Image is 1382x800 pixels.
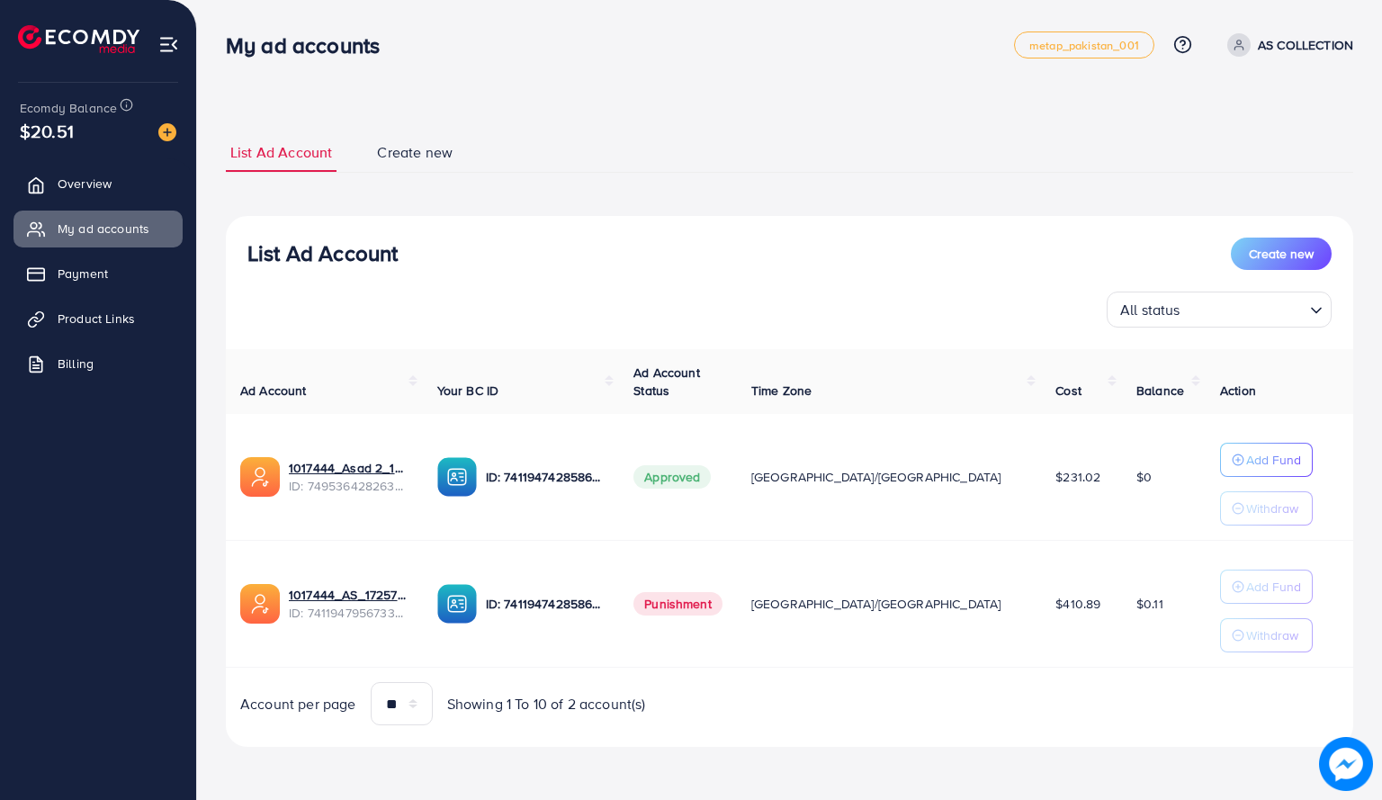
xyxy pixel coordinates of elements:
[158,123,176,141] img: image
[289,477,408,495] span: ID: 7495364282637893649
[240,382,307,400] span: Ad Account
[13,166,183,202] a: Overview
[1055,382,1081,400] span: Cost
[289,586,408,623] div: <span class='underline'>1017444_AS_1725728637638</span></br>7411947956733263888
[1136,468,1152,486] span: $0
[633,465,711,489] span: Approved
[1055,468,1100,486] span: $231.02
[289,459,408,477] a: 1017444_Asad 2_1745150507456
[1246,498,1298,519] p: Withdraw
[13,256,183,292] a: Payment
[226,32,394,58] h3: My ad accounts
[240,584,280,624] img: ic-ads-acc.e4c84228.svg
[1220,618,1313,652] button: Withdraw
[1029,40,1139,51] span: metap_pakistan_001
[18,25,139,53] img: logo
[486,466,606,488] p: ID: 7411947428586192913
[1246,625,1298,646] p: Withdraw
[1136,382,1184,400] span: Balance
[1186,293,1303,323] input: Search for option
[289,459,408,496] div: <span class='underline'>1017444_Asad 2_1745150507456</span></br>7495364282637893649
[240,694,356,715] span: Account per page
[633,364,700,400] span: Ad Account Status
[158,34,179,55] img: menu
[1220,382,1256,400] span: Action
[247,240,398,266] h3: List Ad Account
[377,142,453,163] span: Create new
[1220,491,1313,526] button: Withdraw
[58,310,135,328] span: Product Links
[58,265,108,283] span: Payment
[230,142,332,163] span: List Ad Account
[1220,443,1313,477] button: Add Fund
[58,175,112,193] span: Overview
[289,586,408,604] a: 1017444_AS_1725728637638
[58,355,94,373] span: Billing
[1249,245,1314,263] span: Create new
[1246,576,1301,598] p: Add Fund
[633,592,722,616] span: Punishment
[20,118,74,144] span: $20.51
[1220,33,1353,57] a: AS COLLECTION
[289,604,408,622] span: ID: 7411947956733263888
[751,595,1001,613] span: [GEOGRAPHIC_DATA]/[GEOGRAPHIC_DATA]
[1231,238,1332,270] button: Create new
[1055,595,1100,613] span: $410.89
[1136,595,1163,613] span: $0.11
[13,346,183,382] a: Billing
[437,382,499,400] span: Your BC ID
[486,593,606,615] p: ID: 7411947428586192913
[1117,297,1184,323] span: All status
[1220,570,1313,604] button: Add Fund
[1014,31,1154,58] a: metap_pakistan_001
[437,584,477,624] img: ic-ba-acc.ded83a64.svg
[751,382,812,400] span: Time Zone
[1319,737,1373,791] img: image
[1107,292,1332,328] div: Search for option
[447,694,646,715] span: Showing 1 To 10 of 2 account(s)
[13,211,183,247] a: My ad accounts
[20,99,117,117] span: Ecomdy Balance
[1246,449,1301,471] p: Add Fund
[437,457,477,497] img: ic-ba-acc.ded83a64.svg
[1258,34,1353,56] p: AS COLLECTION
[751,468,1001,486] span: [GEOGRAPHIC_DATA]/[GEOGRAPHIC_DATA]
[13,301,183,337] a: Product Links
[240,457,280,497] img: ic-ads-acc.e4c84228.svg
[58,220,149,238] span: My ad accounts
